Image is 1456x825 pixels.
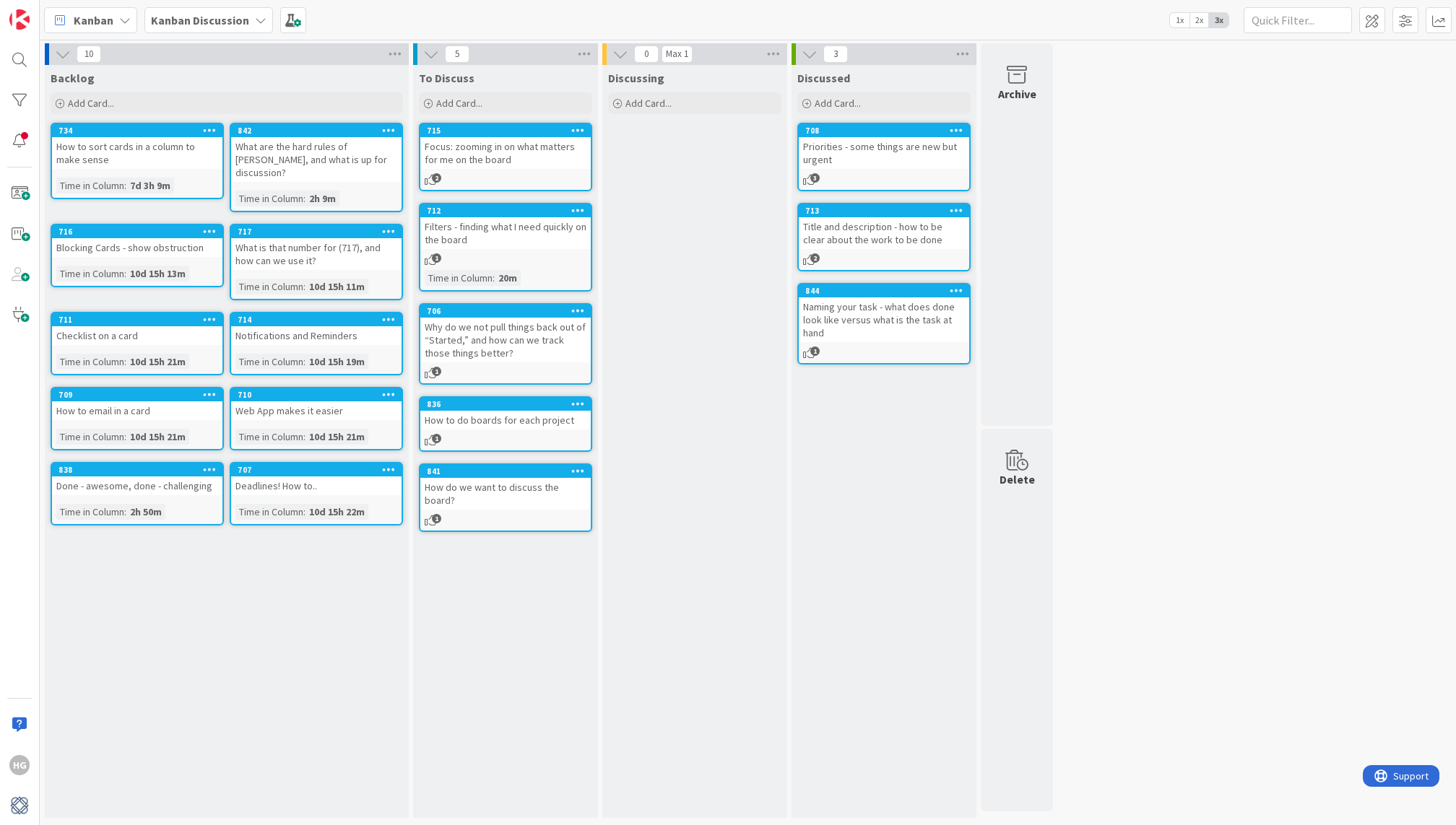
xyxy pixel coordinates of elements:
[52,326,222,345] div: Checklist on a card
[124,429,126,445] span: :
[52,401,222,420] div: How to email in a card
[56,429,124,445] div: Time in Column
[231,313,402,326] div: 714
[231,313,402,345] div: 714Notifications and Reminders
[238,465,402,475] div: 707
[235,504,303,520] div: Time in Column
[998,85,1036,102] div: Archive
[445,45,469,63] span: 5
[799,124,969,137] div: 708
[124,178,126,193] span: :
[235,279,303,294] div: Time in Column
[9,9,30,30] img: Visit kanbanzone.com
[625,97,672,110] span: Add Card...
[58,227,222,237] div: 716
[231,388,402,401] div: 710
[420,204,591,249] div: 712Filters - finding what I need quickly on the board
[77,45,101,63] span: 10
[810,173,820,183] span: 3
[52,238,222,257] div: Blocking Cards - show obstruction
[52,137,222,169] div: How to sort cards in a column to make sense
[305,279,368,294] div: 10d 15h 11m
[30,2,66,19] span: Support
[56,504,124,520] div: Time in Column
[126,266,189,281] div: 10d 15h 13m
[235,429,303,445] div: Time in Column
[420,124,591,169] div: 715Focus: zooming in on what matters for me on the board
[1189,13,1209,27] span: 2x
[52,388,222,401] div: 709
[799,124,969,169] div: 708Priorities - some things are new but urgent
[231,463,402,476] div: 707
[231,388,402,420] div: 710Web App makes it easier
[420,305,591,318] div: 706
[420,478,591,510] div: How do we want to discuss the board?
[420,398,591,411] div: 836
[810,346,820,356] span: 1
[799,297,969,342] div: Naming your task - what does done look like versus what is the task at hand
[425,270,493,286] div: Time in Column
[419,71,474,85] span: To Discuss
[427,206,591,216] div: 712
[427,126,591,136] div: 715
[56,178,124,193] div: Time in Column
[432,173,441,183] span: 2
[797,71,850,85] span: Discussed
[52,463,222,495] div: 838Done - awesome, done - challenging
[58,390,222,400] div: 709
[420,411,591,429] div: How to do boards for each project
[495,270,521,286] div: 20m
[126,178,174,193] div: 7d 3h 9m
[9,755,30,775] div: HG
[805,286,969,296] div: 844
[231,124,402,137] div: 842
[231,401,402,420] div: Web App makes it easier
[608,71,664,85] span: Discussing
[493,270,495,286] span: :
[427,466,591,476] div: 841
[666,51,688,58] div: Max 1
[124,266,126,281] span: :
[432,253,441,263] span: 1
[815,97,861,110] span: Add Card...
[68,97,114,110] span: Add Card...
[810,253,820,263] span: 2
[56,266,124,281] div: Time in Column
[231,225,402,238] div: 717
[52,124,222,169] div: 734How to sort cards in a column to make sense
[805,206,969,216] div: 713
[436,97,482,110] span: Add Card...
[303,191,305,206] span: :
[420,398,591,429] div: 836How to do boards for each project
[52,476,222,495] div: Done - awesome, done - challenging
[52,225,222,238] div: 716
[799,204,969,217] div: 713
[58,126,222,136] div: 734
[56,354,124,370] div: Time in Column
[235,191,303,206] div: Time in Column
[432,367,441,376] span: 1
[799,217,969,249] div: Title and description - how to be clear about the work to be done
[231,326,402,345] div: Notifications and Reminders
[126,429,189,445] div: 10d 15h 21m
[52,388,222,420] div: 709How to email in a card
[1170,13,1189,27] span: 1x
[151,13,249,27] b: Kanban Discussion
[303,354,305,370] span: :
[126,504,165,520] div: 2h 50m
[52,463,222,476] div: 838
[823,45,848,63] span: 3
[52,313,222,326] div: 711
[52,225,222,257] div: 716Blocking Cards - show obstruction
[799,284,969,297] div: 844
[238,315,402,325] div: 714
[52,124,222,137] div: 734
[303,429,305,445] span: :
[799,284,969,342] div: 844Naming your task - what does done look like versus what is the task at hand
[126,354,189,370] div: 10d 15h 21m
[238,126,402,136] div: 842
[74,12,113,29] span: Kanban
[427,306,591,316] div: 706
[238,227,402,237] div: 717
[303,504,305,520] span: :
